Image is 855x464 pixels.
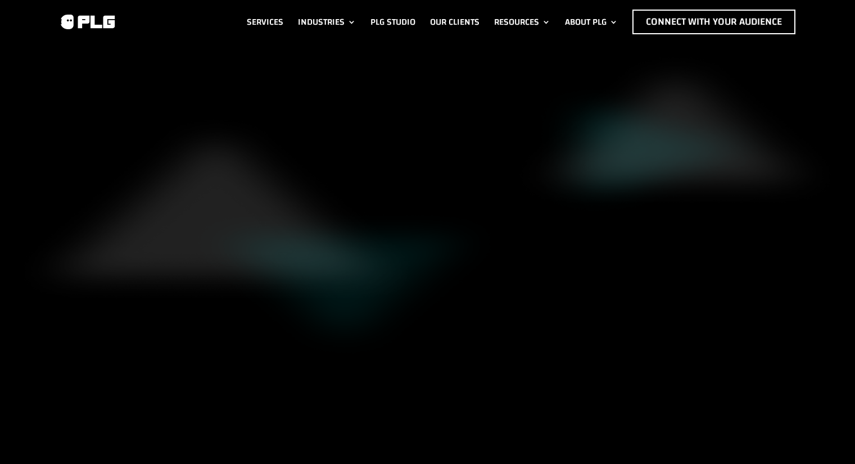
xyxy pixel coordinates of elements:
a: Services [247,10,283,34]
a: Industries [298,10,356,34]
a: Our Clients [430,10,479,34]
a: Connect with Your Audience [632,10,795,34]
a: Resources [494,10,550,34]
a: PLG Studio [370,10,415,34]
a: About PLG [565,10,618,34]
